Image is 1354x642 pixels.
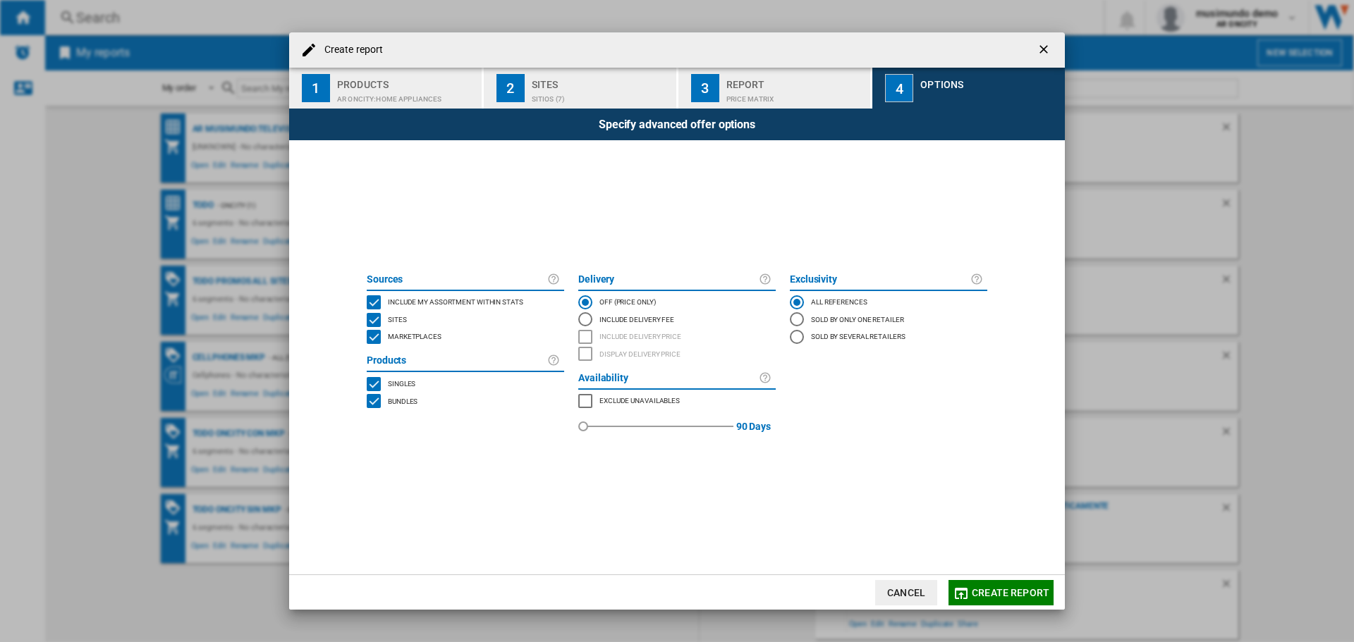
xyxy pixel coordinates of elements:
div: Options [920,73,1059,88]
span: Singles [388,378,415,388]
span: Include my assortment within stats [388,296,523,306]
button: 2 Sites SITIOS (7) [484,68,678,109]
div: 3 [691,74,719,102]
button: Cancel [875,580,937,605]
label: Sources [367,271,547,288]
md-radio-button: Include Delivery Fee [578,311,776,328]
button: 3 Report Price Matrix [678,68,872,109]
md-checkbox: BUNDLES [367,393,564,410]
label: Availability [578,370,759,387]
div: AR ONCITY:Home appliances [337,88,476,103]
md-slider: red [583,409,733,443]
md-radio-button: Sold by only one retailer [790,311,987,328]
button: 4 Options [872,68,1065,109]
md-checkbox: INCLUDE MY SITE [367,294,564,311]
md-radio-button: OFF (price only) [578,294,776,311]
md-checkbox: MARKETPLACES [367,328,564,346]
div: Specify advanced offer options [289,109,1065,140]
span: Include delivery price [599,331,681,340]
span: Marketplaces [388,331,441,340]
span: Exclude unavailables [599,395,680,405]
md-checkbox: SINGLE [367,375,564,393]
label: Products [367,352,547,369]
span: Display delivery price [599,348,681,358]
md-checkbox: SHOW DELIVERY PRICE [578,345,776,363]
label: 90 Days [736,409,771,443]
span: Bundles [388,395,417,405]
span: Create report [972,587,1049,598]
md-checkbox: INCLUDE DELIVERY PRICE [578,328,776,346]
div: 4 [885,74,913,102]
label: Exclusivity [790,271,970,288]
div: Sites [532,73,671,88]
md-radio-button: Sold by several retailers [790,328,987,345]
button: Create report [949,580,1054,605]
md-checkbox: SITES [367,311,564,328]
label: Delivery [578,271,759,288]
md-checkbox: MARKETPLACES [578,393,776,410]
ng-md-icon: getI18NText('BUTTONS.CLOSE_DIALOG') [1037,42,1054,59]
h4: Create report [317,43,383,57]
md-radio-button: All references [790,294,987,311]
div: Price Matrix [726,88,865,103]
div: Report [726,73,865,88]
div: SITIOS (7) [532,88,671,103]
div: Products [337,73,476,88]
button: getI18NText('BUTTONS.CLOSE_DIALOG') [1031,36,1059,64]
div: 2 [496,74,525,102]
div: 1 [302,74,330,102]
span: Sites [388,314,407,323]
button: 1 Products AR ONCITY:Home appliances [289,68,483,109]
